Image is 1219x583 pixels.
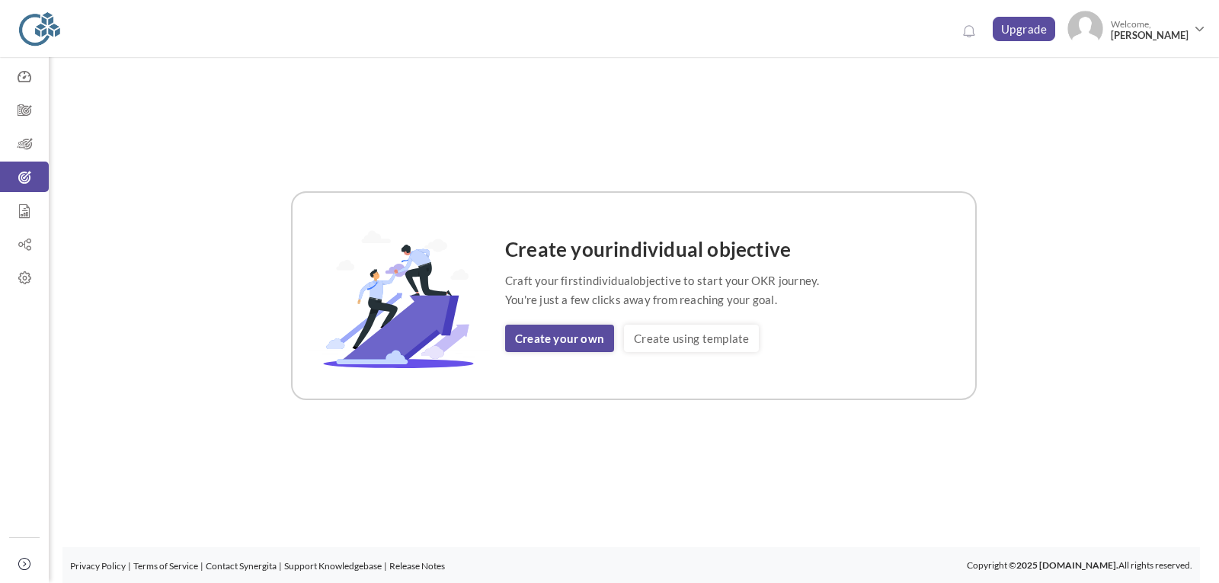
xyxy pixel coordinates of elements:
[384,559,387,574] li: |
[1111,30,1189,41] span: [PERSON_NAME]
[993,17,1056,41] a: Upgrade
[284,560,382,572] a: Support Knowledgebase
[583,274,633,287] span: individual
[279,559,282,574] li: |
[200,559,203,574] li: |
[18,10,62,48] img: Logo
[505,325,614,352] a: Create your own
[967,558,1192,573] p: Copyright © All rights reserved.
[206,560,277,572] a: Contact Synergita
[133,560,198,572] a: Terms of Service
[389,560,445,572] a: Release Notes
[957,20,981,44] a: Notifications
[1103,11,1192,49] span: Welcome,
[1067,11,1103,46] img: Photo
[70,560,126,572] a: Privacy Policy
[505,271,819,309] p: Craft your first objective to start your OKR journey. You're just a few clicks away from reaching...
[613,237,791,261] span: individual objective
[128,559,131,574] li: |
[1016,559,1118,571] b: 2025 [DOMAIN_NAME].
[308,223,490,368] img: OKR-Template-Image.svg
[505,239,819,261] h4: Create your
[624,325,759,352] a: Create using template
[1061,5,1211,50] a: Photo Welcome,[PERSON_NAME]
